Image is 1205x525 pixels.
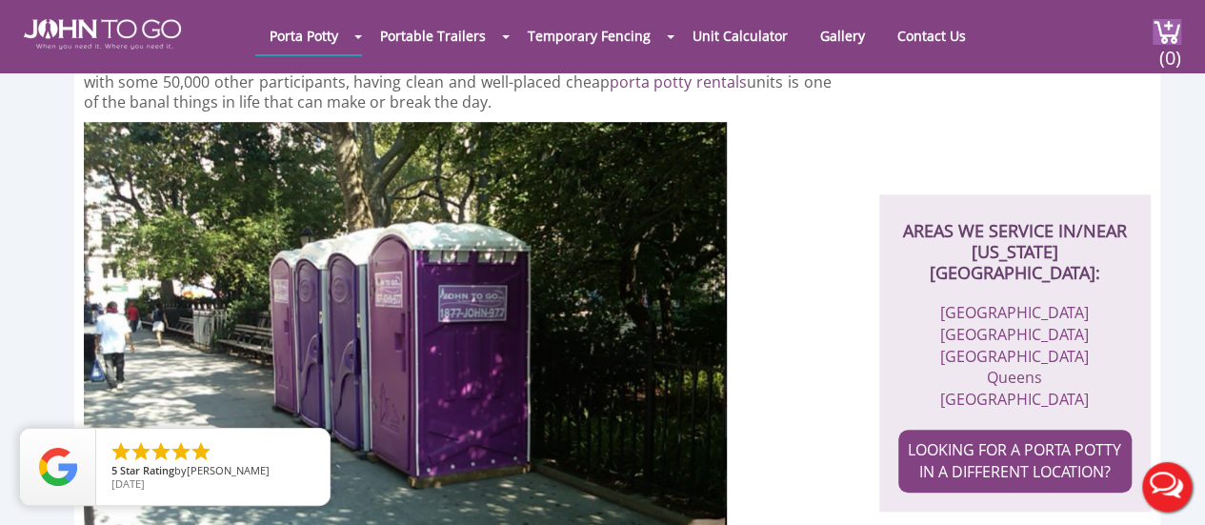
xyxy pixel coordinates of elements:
h2: AREAS WE SERVICE IN/NEAR [US_STATE][GEOGRAPHIC_DATA]: [898,194,1132,283]
a: Porta Potty [255,17,352,54]
li:  [130,440,152,463]
a: porta potty rentals [609,71,747,92]
p: Whether taking in some [PERSON_NAME] at [GEOGRAPHIC_DATA], marching in the St. Patrick’s Day Para... [84,32,832,112]
a: [GEOGRAPHIC_DATA] [940,324,1089,345]
img: Review Rating [39,448,77,486]
li:  [190,440,212,463]
li:  [110,440,132,463]
span: by [111,465,314,478]
a: [GEOGRAPHIC_DATA] [940,302,1089,323]
img: JOHN to go [24,19,181,50]
a: Temporary Fencing [513,17,665,54]
button: Live Chat [1129,449,1205,525]
li:  [170,440,192,463]
a: Unit Calculator [678,17,802,54]
a: [GEOGRAPHIC_DATA] [940,346,1089,367]
span: [PERSON_NAME] [187,463,270,477]
img: cart a [1153,19,1181,45]
span: (0) [1158,30,1181,71]
a: Contact Us [883,17,980,54]
span: 5 [111,463,117,477]
span: [DATE] [111,476,145,491]
li:  [150,440,172,463]
a: Queens [987,367,1042,388]
a: [GEOGRAPHIC_DATA] [940,389,1089,410]
span: Star Rating [120,463,174,477]
a: Portable Trailers [366,17,500,54]
a: Gallery [806,17,879,54]
a: LOOKING FOR A PORTA POTTY IN A DIFFERENT LOCATION? [898,430,1132,493]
